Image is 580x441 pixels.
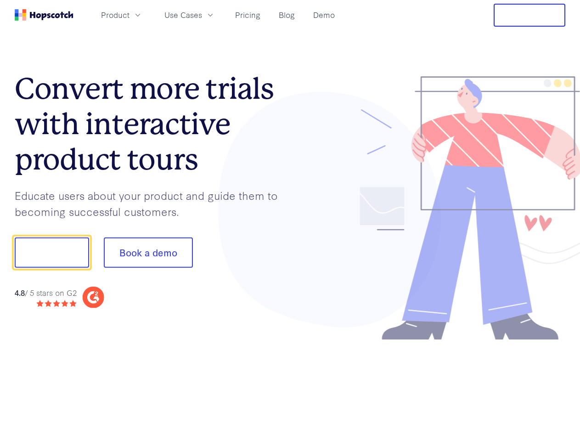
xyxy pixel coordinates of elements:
[15,71,290,177] h1: Convert more trials with interactive product tours
[164,9,202,21] span: Use Cases
[15,237,89,268] button: Show me!
[15,287,25,297] strong: 4.8
[494,4,565,27] button: Free Trial
[96,7,148,23] button: Product
[15,187,290,219] p: Educate users about your product and guide them to becoming successful customers.
[15,9,73,21] a: Home
[231,7,264,23] a: Pricing
[101,9,130,21] span: Product
[159,7,220,23] button: Use Cases
[104,237,193,268] button: Book a demo
[310,7,338,23] a: Demo
[15,287,77,298] div: / 5 stars on G2
[275,7,298,23] a: Blog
